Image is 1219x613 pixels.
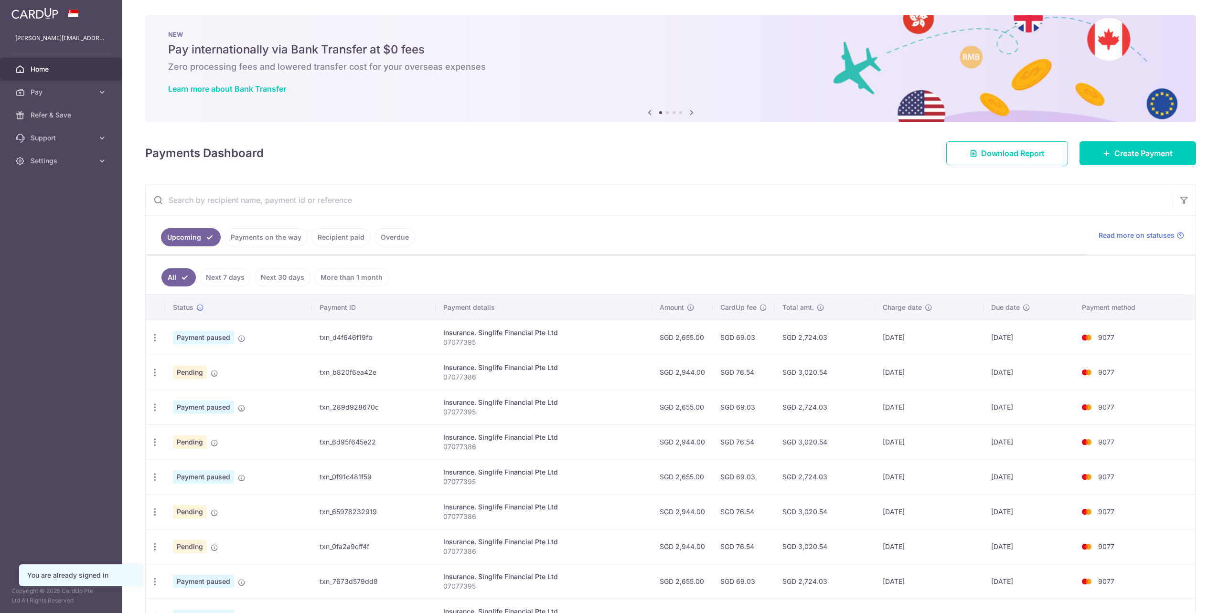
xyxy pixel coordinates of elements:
td: [DATE] [984,459,1074,494]
span: Create Payment [1114,148,1173,159]
a: Payments on the way [225,228,308,246]
a: Upcoming [161,228,221,246]
p: NEW [168,31,1173,38]
p: 07077395 [443,581,644,591]
span: 9077 [1098,577,1114,585]
td: [DATE] [875,355,984,390]
td: SGD 2,724.03 [775,390,875,424]
td: txn_d4f646f19fb [312,320,436,355]
span: Pending [173,366,207,379]
td: SGD 2,944.00 [652,529,713,564]
td: SGD 76.54 [713,424,775,459]
span: Pay [31,87,94,97]
a: Next 30 days [255,268,310,286]
span: Pending [173,505,207,518]
span: Total amt. [782,303,814,312]
td: [DATE] [875,320,984,355]
span: CardUp fee [720,303,757,312]
input: Search by recipient name, payment id or reference [146,185,1173,215]
td: [DATE] [875,529,984,564]
td: SGD 2,655.00 [652,459,713,494]
th: Payment method [1074,295,1195,320]
td: [DATE] [984,529,1074,564]
span: 9077 [1098,473,1114,481]
td: SGD 2,724.03 [775,320,875,355]
div: Insurance. Singlife Financial Pte Ltd [443,398,644,407]
td: txn_6d95f645e22 [312,424,436,459]
td: SGD 2,655.00 [652,320,713,355]
span: Pending [173,540,207,553]
div: Insurance. Singlife Financial Pte Ltd [443,537,644,547]
td: SGD 69.03 [713,390,775,424]
span: Pending [173,435,207,449]
span: Settings [31,156,94,166]
span: Status [173,303,193,312]
p: 07077386 [443,442,644,452]
td: [DATE] [984,424,1074,459]
img: Bank Card [1077,541,1096,552]
p: 07077395 [443,477,644,486]
span: Read more on statuses [1099,231,1175,240]
img: Bank Card [1077,332,1096,343]
div: Insurance. Singlife Financial Pte Ltd [443,328,644,338]
img: Bank Card [1077,436,1096,448]
p: 07077386 [443,512,644,521]
td: [DATE] [984,320,1074,355]
div: Insurance. Singlife Financial Pte Ltd [443,572,644,581]
td: SGD 2,655.00 [652,390,713,424]
td: SGD 76.54 [713,494,775,529]
span: Payment paused [173,575,234,588]
span: 9077 [1098,507,1114,516]
td: SGD 76.54 [713,529,775,564]
h4: Payments Dashboard [145,145,264,162]
td: txn_0f91c481f59 [312,459,436,494]
td: txn_0fa2a9cff4f [312,529,436,564]
a: All [161,268,196,286]
div: You are already signed in [27,571,133,580]
a: Overdue [374,228,415,246]
td: SGD 3,020.54 [775,355,875,390]
td: [DATE] [875,390,984,424]
img: Bank Card [1077,506,1096,518]
h5: Pay internationally via Bank Transfer at $0 fees [168,42,1173,57]
a: Create Payment [1080,141,1196,165]
th: Payment ID [312,295,436,320]
span: Due date [991,303,1020,312]
td: SGD 3,020.54 [775,529,875,564]
span: Amount [660,303,684,312]
td: SGD 69.03 [713,459,775,494]
div: Insurance. Singlife Financial Pte Ltd [443,502,644,512]
span: 9077 [1098,438,1114,446]
div: Insurance. Singlife Financial Pte Ltd [443,467,644,477]
p: 07077386 [443,547,644,556]
td: SGD 76.54 [713,355,775,390]
span: 9077 [1098,542,1114,550]
img: CardUp [11,8,58,19]
td: [DATE] [875,494,984,529]
td: SGD 2,724.03 [775,564,875,599]
img: Bank transfer banner [145,15,1196,122]
td: [DATE] [984,494,1074,529]
span: 9077 [1098,403,1114,411]
td: [DATE] [984,390,1074,424]
a: Read more on statuses [1099,231,1184,240]
td: [DATE] [984,564,1074,599]
span: Home [31,64,94,74]
td: SGD 2,944.00 [652,424,713,459]
span: Charge date [883,303,922,312]
span: Payment paused [173,470,234,484]
a: More than 1 month [314,268,389,286]
a: Learn more about Bank Transfer [168,84,286,94]
td: SGD 3,020.54 [775,494,875,529]
td: SGD 69.03 [713,564,775,599]
div: Insurance. Singlife Financial Pte Ltd [443,433,644,442]
td: txn_7673d579dd8 [312,564,436,599]
span: 9077 [1098,368,1114,376]
img: Bank Card [1077,402,1096,413]
td: SGD 2,655.00 [652,564,713,599]
p: 07077395 [443,407,644,417]
p: [PERSON_NAME][EMAIL_ADDRESS][DOMAIN_NAME] [15,33,107,43]
th: Payment details [436,295,652,320]
td: [DATE] [875,564,984,599]
div: Insurance. Singlife Financial Pte Ltd [443,363,644,372]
